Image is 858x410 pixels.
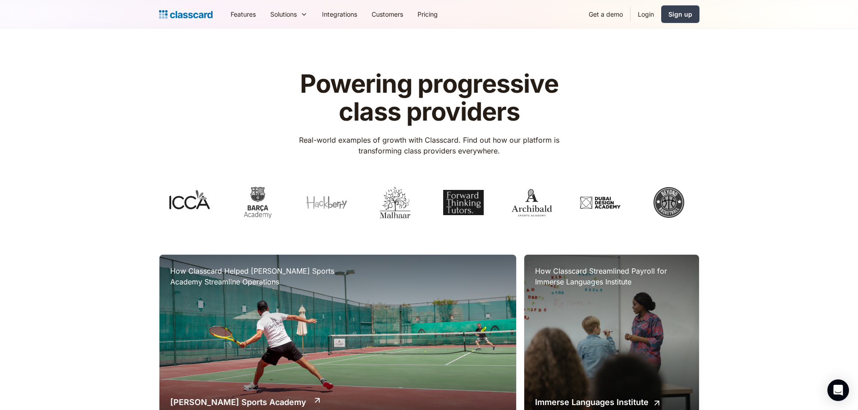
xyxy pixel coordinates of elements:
[535,266,688,287] h3: How Classcard Streamlined Payroll for Immerse Languages Institute
[170,266,350,287] h3: How Classcard Helped [PERSON_NAME] Sports Academy Streamline Operations
[827,379,849,401] div: Open Intercom Messenger
[668,9,692,19] div: Sign up
[286,135,572,156] p: Real-world examples of growth with Classcard. Find out how our platform is transforming class pro...
[263,4,315,24] div: Solutions
[631,4,661,24] a: Login
[535,396,649,408] h2: Immerse Languages Institute
[661,5,699,23] a: Sign up
[159,8,213,21] a: home
[315,4,364,24] a: Integrations
[286,70,572,126] h1: Powering progressive class providers
[364,4,410,24] a: Customers
[410,4,445,24] a: Pricing
[223,4,263,24] a: Features
[270,9,297,19] div: Solutions
[170,396,306,408] h2: [PERSON_NAME] Sports Academy
[581,4,630,24] a: Get a demo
